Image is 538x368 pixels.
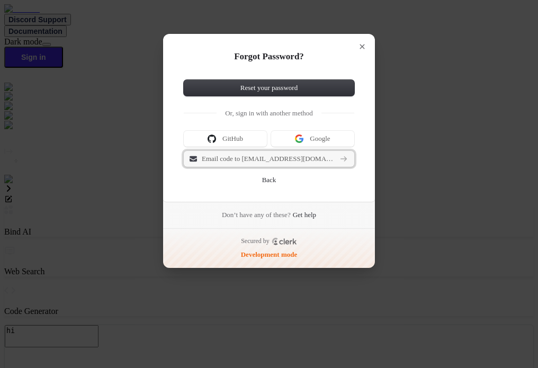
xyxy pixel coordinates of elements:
[184,80,354,96] button: Reset your password
[262,175,276,185] a: Back
[222,210,291,220] span: Don’t have any of these?
[295,134,303,143] img: Sign in with Google
[184,151,354,167] button: Email code to [EMAIL_ADDRESS][DOMAIN_NAME]
[272,238,297,245] a: Clerk logo
[353,38,371,56] button: Close modal
[293,210,316,220] a: Get help
[241,250,298,259] p: Development mode
[241,237,270,246] p: Secured by
[222,134,243,143] span: GitHub
[202,154,335,164] span: Email code to [EMAIL_ADDRESS][DOMAIN_NAME]
[310,134,330,143] span: Google
[184,50,354,63] h1: Forgot Password?
[225,109,313,118] p: Or, sign in with another method
[271,131,354,147] button: Sign in with GoogleGoogle
[208,134,216,143] img: Sign in with GitHub
[184,131,267,147] button: Sign in with GitHubGitHub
